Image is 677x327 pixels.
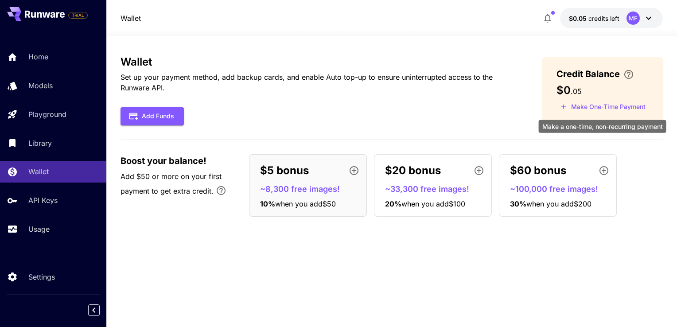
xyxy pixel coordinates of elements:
[121,56,514,68] h3: Wallet
[28,138,52,148] p: Library
[571,87,582,96] span: . 05
[121,172,222,195] span: Add $50 or more on your first payment to get extra credit.
[569,15,588,22] span: $0.05
[28,272,55,282] p: Settings
[588,15,619,22] span: credits left
[620,69,638,80] button: Enter your card details and choose an Auto top-up amount to avoid service interruptions. We'll au...
[88,304,100,316] button: Collapse sidebar
[510,163,566,179] p: $60 bonus
[28,195,58,206] p: API Keys
[260,199,275,208] span: 10 %
[28,80,53,91] p: Models
[28,109,66,120] p: Playground
[121,154,206,167] span: Boost your balance!
[69,12,87,19] span: TRIAL
[28,166,49,177] p: Wallet
[526,199,591,208] span: when you add $200
[385,183,488,195] p: ~33,300 free images!
[212,182,230,199] button: Bonus applies only to your first payment, up to 30% on the first $1,000.
[121,72,514,93] p: Set up your payment method, add backup cards, and enable Auto top-up to ensure uninterrupted acce...
[121,107,184,125] button: Add Funds
[560,8,663,28] button: $0.05MF
[28,51,48,62] p: Home
[68,10,88,20] span: Add your payment card to enable full platform functionality.
[401,199,465,208] span: when you add $100
[385,163,441,179] p: $20 bonus
[260,163,309,179] p: $5 bonus
[626,12,640,25] div: MF
[28,224,50,234] p: Usage
[510,199,526,208] span: 30 %
[385,199,401,208] span: 20 %
[95,302,106,318] div: Collapse sidebar
[556,100,650,114] button: Make a one-time, non-recurring payment
[121,13,141,23] a: Wallet
[121,13,141,23] nav: breadcrumb
[539,120,666,133] div: Make a one-time, non-recurring payment
[510,183,613,195] p: ~100,000 free images!
[275,199,336,208] span: when you add $50
[556,84,571,97] span: $0
[260,183,363,195] p: ~8,300 free images!
[569,14,619,23] div: $0.05
[556,67,620,81] span: Credit Balance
